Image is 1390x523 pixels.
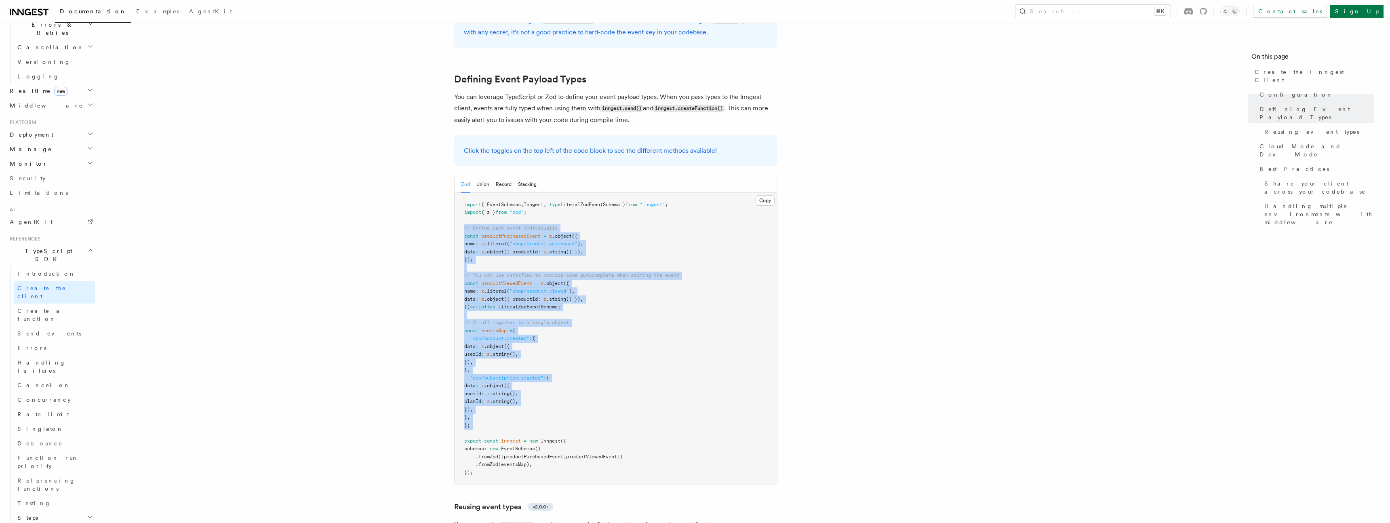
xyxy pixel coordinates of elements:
[515,351,518,357] span: ,
[461,176,470,193] button: Zod
[464,446,484,451] span: schemas
[10,219,53,225] span: AgentKit
[6,160,48,168] span: Monitor
[1261,176,1374,199] a: Share your client across your codebase
[504,344,510,349] span: ({
[481,328,507,333] span: eventsMap
[464,383,476,388] span: data
[600,105,643,112] code: inngest.send()
[454,501,553,512] a: Reusing event typesv2.0.0+
[1256,139,1374,162] a: Cloud Mode and Dev Mode
[535,446,541,451] span: ()
[510,399,515,404] span: ()
[1330,5,1384,18] a: Sign Up
[464,470,473,475] span: });
[532,335,535,341] span: {
[1261,124,1374,139] a: Reusing event types
[14,304,95,326] a: Create a function
[484,249,504,255] span: .object
[501,446,535,451] span: EventSchemas
[1264,128,1359,136] span: Reusing event types
[467,367,470,373] span: ,
[481,344,484,349] span: z
[515,399,518,404] span: ,
[501,438,521,444] span: inngest
[464,202,481,207] span: import
[14,496,95,510] a: Testing
[464,304,470,310] span: })
[487,351,490,357] span: z
[484,344,504,349] span: .object
[464,359,470,365] span: })
[464,422,470,428] span: };
[543,249,546,255] span: z
[464,320,569,325] span: // Or all together in a single object
[507,241,510,247] span: (
[14,21,88,37] span: Errors & Retries
[464,296,476,302] span: data
[1259,91,1333,99] span: Configuration
[560,202,625,207] span: LiteralZodEventSchema }
[6,84,95,98] button: Realtimenew
[14,266,95,281] a: Introduction
[470,335,529,341] span: "app/account.created"
[476,454,498,460] span: .fromZod
[490,351,510,357] span: .string
[470,359,473,365] span: ,
[1259,142,1374,158] span: Cloud Mode and Dev Mode
[184,2,237,22] a: AgentKit
[1251,65,1374,87] a: Create the Inngest Client
[490,446,498,451] span: new
[487,399,490,404] span: z
[543,280,563,286] span: .object
[6,236,40,242] span: References
[454,91,777,126] p: You can leverage TypeScript or Zod to define your event payload types. When you pass types to the...
[543,296,546,302] span: z
[498,454,563,460] span: ([productPurchasedEvent
[1261,199,1374,230] a: Handling multiple environments with middleware
[14,17,95,40] button: Errors & Retries
[1253,5,1327,18] a: Contact sales
[464,257,473,262] span: });
[546,375,549,381] span: {
[6,127,95,142] button: Deployment
[476,296,478,302] span: :
[55,2,131,23] a: Documentation
[14,514,38,522] span: Steps
[6,244,95,266] button: TypeScript SDK
[665,202,668,207] span: ;
[481,351,484,357] span: :
[17,59,71,65] span: Versioning
[653,105,724,112] code: inngest.createFunction()
[476,288,478,294] span: :
[529,335,532,341] span: :
[464,145,768,156] p: Click the toggles on the top left of the code block to see the different methods available!
[566,296,580,302] span: () })
[14,392,95,407] a: Concurrency
[580,296,583,302] span: ,
[625,202,637,207] span: from
[17,455,78,469] span: Function run priority
[14,55,95,69] a: Versioning
[14,378,95,392] a: Cancel on
[572,288,575,294] span: ,
[464,367,467,373] span: }
[476,383,478,388] span: :
[538,296,541,302] span: :
[6,119,36,126] span: Platform
[470,375,543,381] span: "app/subscription.started"
[1259,165,1329,173] span: Best Practices
[464,225,558,231] span: // Define each event individually
[546,296,566,302] span: .string
[524,209,527,215] span: ;
[484,383,504,388] span: .object
[1015,5,1171,18] button: Search...⌘K
[518,176,537,193] button: Stacking
[6,101,83,110] span: Middleware
[464,351,481,357] span: userId
[60,8,126,15] span: Documentation
[476,462,498,467] span: .fromZod
[535,280,538,286] span: =
[14,422,95,436] a: Singleton
[464,414,467,420] span: }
